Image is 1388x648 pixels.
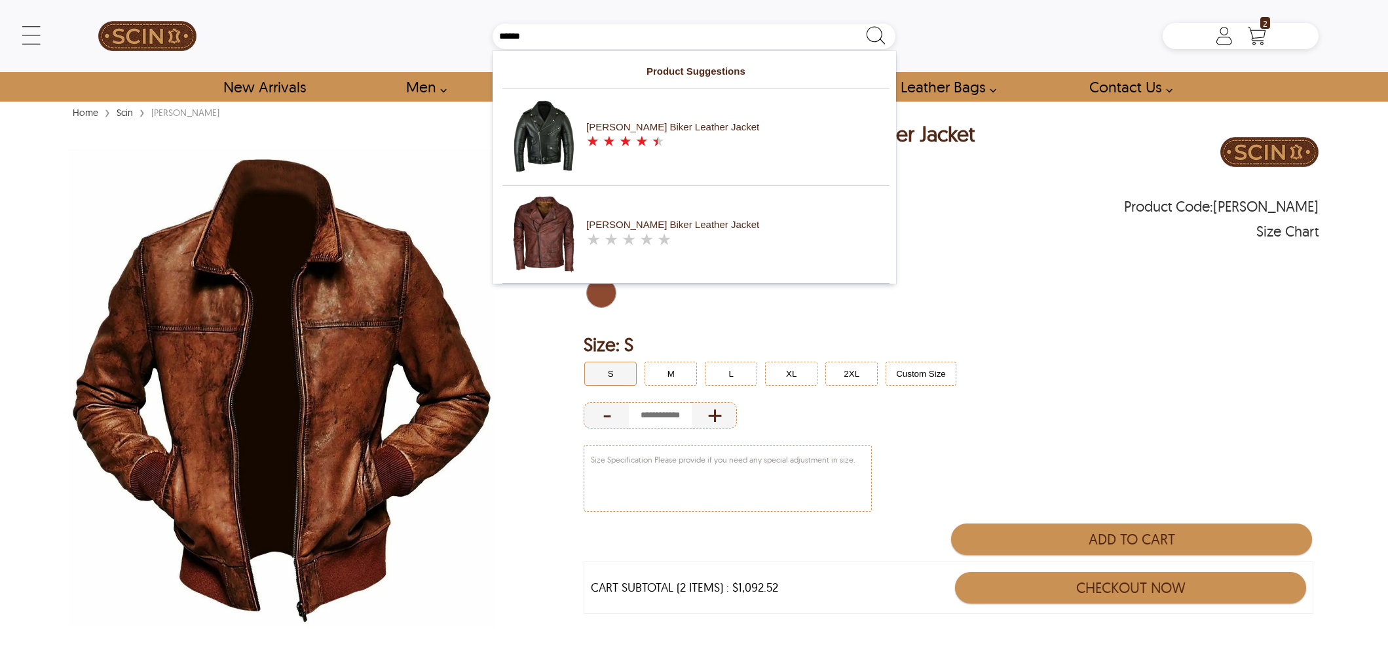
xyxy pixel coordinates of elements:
img: Brand Logo PDP Image [1220,123,1319,181]
button: Click to select L [705,362,757,386]
label: 2 rating [603,136,616,152]
span: › [140,100,145,123]
label: Product Suggestions [506,63,886,86]
span: 2 [1260,17,1270,29]
a: Shop Leather Bags [886,72,1003,102]
textarea: Size Specification Please provide if you need any special adjustment in size. [584,446,871,511]
label: 3 rating [622,234,636,250]
span: Product Code: ABEL [1124,200,1319,213]
div: [PERSON_NAME] Biker Leather Jacket [586,219,759,230]
a: Home [69,107,102,119]
div: Size Chart [1256,225,1319,238]
label: 3 rating [619,136,632,152]
label: 5 rating [652,136,665,152]
button: Checkout Now [955,572,1306,603]
a: Shopping Cart [1244,26,1270,46]
label: 4 rating [639,234,654,250]
button: Click to select S [584,362,637,386]
button: Add to Cart [951,524,1312,555]
div: [PERSON_NAME] Biker Leather Jacket [586,122,759,132]
img: Sam Brando Biker Leather Jacket [510,192,578,277]
a: Shop New Arrivals [208,72,320,102]
button: Click to select XL [765,362,817,386]
label: 1 rating [586,234,601,250]
label: 2 rating [604,234,618,250]
div: Distressed Brown [584,275,619,311]
a: Brando Biker Leather Jacket [502,88,883,186]
a: Brand Logo PDP Image [1220,123,1319,185]
a: Sam Brando Biker Leather Jacket [502,186,883,284]
div: [PERSON_NAME] [148,106,223,119]
img: Brando Biker Leather Jacket [510,94,578,180]
a: SCIN [69,7,225,66]
h2: Selected Color: by Distressed Brown [584,248,1319,274]
div: Increase Quantity of Item [692,402,737,429]
img: SCIN [98,7,197,66]
div: Decrease Quantity of Item [584,402,629,429]
a: Scin [113,107,136,119]
label: 4 rating [635,136,648,152]
label: 5 rating [657,234,671,250]
a: contact-us [1074,72,1180,102]
li: Product Suggestions [502,61,890,88]
div: CART SUBTOTAL (2 ITEMS) : $1,092.52 [591,581,778,594]
h2: Selected Filter by Size: S [584,332,1319,358]
span: › [105,100,110,123]
button: Click to select Custom Size [886,362,956,386]
button: Click to select M [645,362,697,386]
label: 1 rating [586,136,599,152]
a: shop men's leather jackets [391,72,454,102]
button: Click to select 2XL [825,362,878,386]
